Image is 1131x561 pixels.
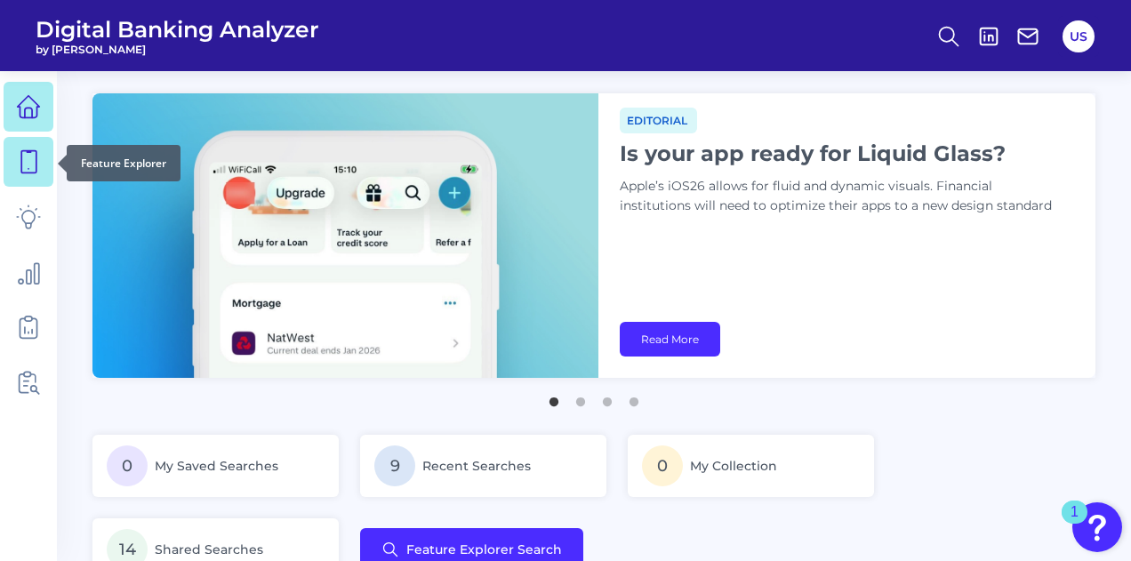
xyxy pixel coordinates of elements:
[1063,20,1095,52] button: US
[374,445,415,486] span: 9
[406,542,562,557] span: Feature Explorer Search
[690,458,777,474] span: My Collection
[67,145,180,181] div: Feature Explorer
[642,445,683,486] span: 0
[620,322,720,357] a: Read More
[36,16,319,43] span: Digital Banking Analyzer
[628,435,874,497] a: 0My Collection
[1072,502,1122,552] button: Open Resource Center, 1 new notification
[92,93,598,378] img: bannerImg
[422,458,531,474] span: Recent Searches
[155,458,278,474] span: My Saved Searches
[1071,512,1079,535] div: 1
[620,111,697,128] a: Editorial
[620,108,697,133] span: Editorial
[625,389,643,406] button: 4
[36,43,319,56] span: by [PERSON_NAME]
[155,541,263,557] span: Shared Searches
[572,389,590,406] button: 2
[92,435,339,497] a: 0My Saved Searches
[360,435,606,497] a: 9Recent Searches
[598,389,616,406] button: 3
[620,177,1064,216] p: Apple’s iOS26 allows for fluid and dynamic visuals. Financial institutions will need to optimize ...
[620,140,1064,166] h1: Is your app ready for Liquid Glass?
[107,445,148,486] span: 0
[545,389,563,406] button: 1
